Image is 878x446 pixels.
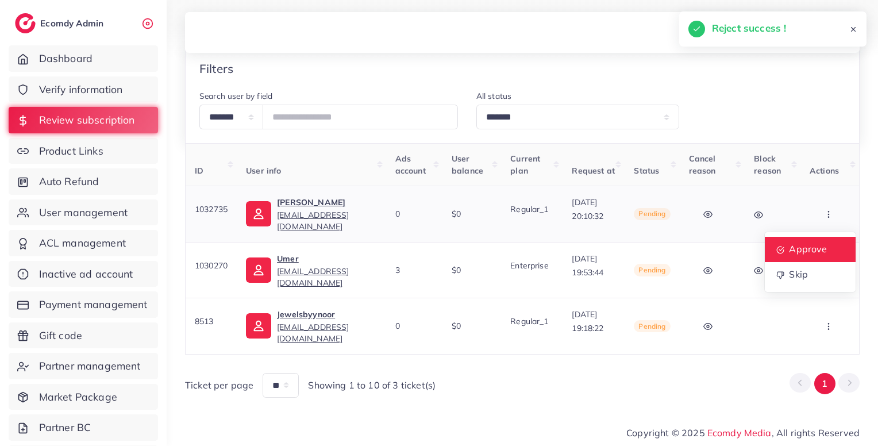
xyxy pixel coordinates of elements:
span: Cancel reason [689,153,716,175]
p: Enterprise [510,259,553,272]
a: Inactive ad account [9,261,158,287]
a: [PERSON_NAME][EMAIL_ADDRESS][DOMAIN_NAME] [277,195,376,233]
div: 3 [395,264,433,276]
span: Ticket per page [185,379,253,392]
img: ic-user-info.36bf1079.svg [246,257,271,283]
p: [DATE] 19:53:44 [572,252,615,279]
p: 1032735 [195,202,228,216]
span: Status [634,166,659,176]
h4: Filters [199,61,233,76]
a: Gift code [9,322,158,349]
span: Inactive ad account [39,267,133,282]
span: [EMAIL_ADDRESS][DOMAIN_NAME] [277,266,349,288]
h5: Reject success ! [712,21,787,36]
label: All status [476,90,512,102]
span: Request at [572,166,615,176]
a: Partner management [9,353,158,379]
a: logoEcomdy Admin [15,13,106,33]
span: Product Links [39,144,103,159]
p: Umer [277,252,376,266]
p: [PERSON_NAME] [277,195,376,209]
span: Verify information [39,82,123,97]
span: Review subscription [39,113,135,128]
span: Actions [810,166,839,176]
a: Payment management [9,291,158,318]
p: Regular_1 [510,314,553,328]
span: Pending [634,320,670,333]
a: Dashboard [9,45,158,72]
a: Ecomdy Media [707,427,772,439]
a: Partner BC [9,414,158,441]
button: Go to page 1 [814,373,835,394]
a: Auto Refund [9,168,158,195]
p: [DATE] 20:10:32 [572,195,615,223]
p: [DATE] 19:18:22 [572,307,615,335]
div: 0 [395,208,433,220]
img: logo [15,13,36,33]
span: , All rights Reserved [772,426,860,440]
span: Partner management [39,359,141,374]
a: User management [9,199,158,226]
span: Showing 1 to 10 of 3 ticket(s) [308,379,436,392]
label: Search user by field [199,90,272,102]
span: Skip [789,268,808,280]
span: [EMAIL_ADDRESS][DOMAIN_NAME] [277,322,349,344]
ul: Pagination [790,373,860,394]
span: Pending [634,264,670,276]
span: Dashboard [39,51,93,66]
span: User info [246,166,281,176]
span: Approve [789,243,827,255]
span: Pending [634,208,670,221]
a: Jewelsbyynoor[EMAIL_ADDRESS][DOMAIN_NAME] [277,307,376,345]
a: Product Links [9,138,158,164]
span: Auto Refund [39,174,99,189]
a: ACL management [9,230,158,256]
div: $0 [452,320,492,332]
div: 0 [395,320,433,332]
span: Block reason [754,153,781,175]
span: ACL management [39,236,126,251]
span: [EMAIL_ADDRESS][DOMAIN_NAME] [277,210,349,232]
span: Partner BC [39,420,91,435]
p: 8513 [195,314,228,328]
h2: Ecomdy Admin [40,18,106,29]
a: Market Package [9,384,158,410]
span: Ads account [395,153,426,175]
span: Copyright © 2025 [626,426,860,440]
a: Verify information [9,76,158,103]
div: $0 [452,208,492,220]
p: Jewelsbyynoor [277,307,376,321]
span: User management [39,205,128,220]
span: Payment management [39,297,148,312]
span: Current plan [510,153,540,175]
p: Regular_1 [510,202,553,216]
span: ID [195,166,203,176]
div: $0 [452,264,492,276]
a: Review subscription [9,107,158,133]
img: ic-user-info.36bf1079.svg [246,201,271,226]
span: User balance [452,153,483,175]
span: Gift code [39,328,82,343]
p: 1030270 [195,259,228,272]
img: ic-user-info.36bf1079.svg [246,313,271,339]
a: Umer[EMAIL_ADDRESS][DOMAIN_NAME] [277,252,376,289]
span: Market Package [39,390,117,405]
